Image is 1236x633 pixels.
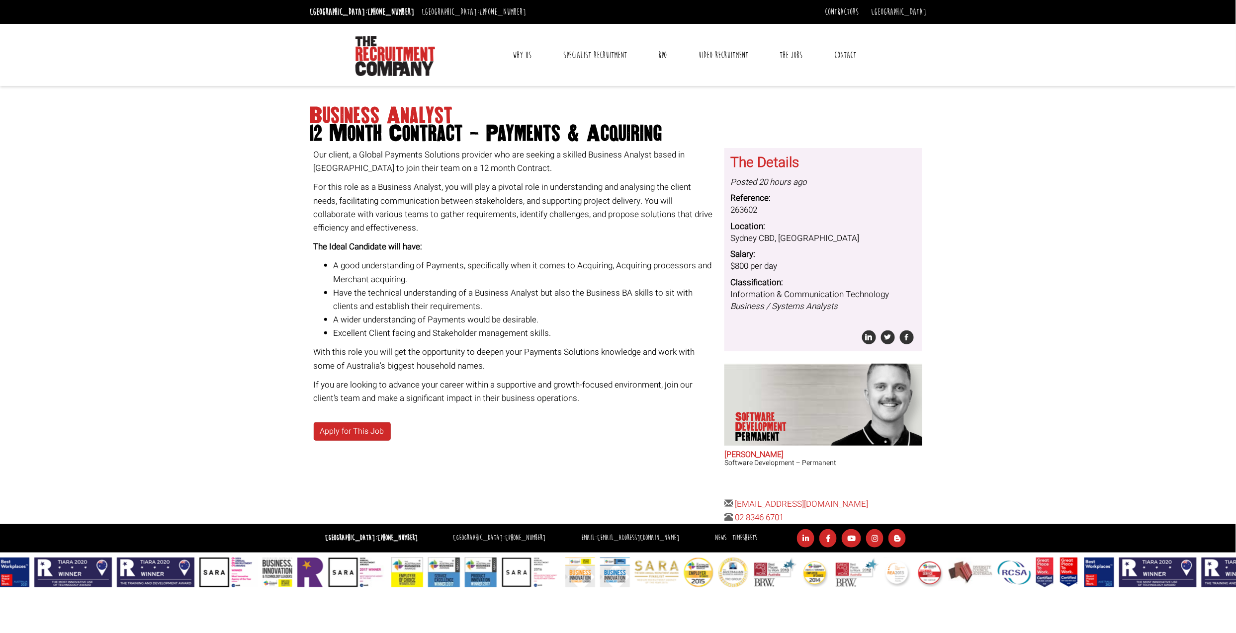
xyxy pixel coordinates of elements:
[419,4,529,20] li: [GEOGRAPHIC_DATA]:
[556,43,634,68] a: Specialist Recruitment
[730,248,916,260] dt: Salary:
[871,6,926,17] a: [GEOGRAPHIC_DATA]
[724,459,922,467] h3: Software Development – Permanent
[827,43,864,68] a: Contact
[825,6,859,17] a: Contractors
[730,221,916,233] dt: Location:
[314,180,717,235] p: For this role as a Business Analyst, you will play a pivotal role in understanding and analysing ...
[730,156,916,171] h3: The Details
[506,533,546,543] a: [PHONE_NUMBER]
[377,533,418,543] a: [PHONE_NUMBER]
[579,531,682,546] li: Email:
[334,286,717,313] li: Have the technical understanding of a Business Analyst but also the Business BA skills to sit wit...
[325,533,418,543] strong: [GEOGRAPHIC_DATA]:
[451,531,548,546] li: [GEOGRAPHIC_DATA]:
[724,451,922,460] h2: [PERSON_NAME]
[730,176,807,188] i: Posted 20 hours ago
[334,259,717,286] li: A good understanding of Payments, specifically when it comes to Acquiring, Acquiring processors a...
[314,378,717,405] p: If you are looking to advance your career within a supportive and growth-focused environment, joi...
[597,533,679,543] a: [EMAIL_ADDRESS][DOMAIN_NAME]
[691,43,756,68] a: Video Recruitment
[355,36,435,76] img: The Recruitment Company
[730,277,916,289] dt: Classification:
[310,125,926,143] span: 12 Month Contract - Payments & Acquiring
[730,233,916,244] dd: Sydney CBD, [GEOGRAPHIC_DATA]
[730,192,916,204] dt: Reference:
[314,345,717,372] p: With this role you will get the opportunity to deepen your Payments Solutions knowledge and work ...
[307,4,417,20] li: [GEOGRAPHIC_DATA]:
[730,204,916,216] dd: 263602
[735,412,812,442] p: Software Development
[651,43,675,68] a: RPO
[730,260,916,272] dd: $800 per day
[310,107,926,143] h1: Business Analyst
[367,6,414,17] a: [PHONE_NUMBER]
[735,498,868,510] a: [EMAIL_ADDRESS][DOMAIN_NAME]
[827,364,922,446] img: Sam Williamson does Software Development Permanent
[479,6,526,17] a: [PHONE_NUMBER]
[506,43,539,68] a: Why Us
[732,533,757,543] a: Timesheets
[730,300,838,313] i: Business / Systems Analysts
[715,533,726,543] a: News
[730,289,916,313] dd: Information & Communication Technology
[334,326,717,340] li: Excellent Client facing and Stakeholder management skills.
[314,240,423,253] strong: The Ideal Candidate will have:
[314,148,717,175] p: Our client, a Global Payments Solutions provider who are seeking a skilled Business Analyst based...
[334,313,717,326] li: A wider understanding of Payments would be desirable.
[773,43,810,68] a: The Jobs
[314,422,391,441] a: Apply for This Job
[735,511,784,524] a: 02 8346 6701
[735,432,812,442] span: Permanent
